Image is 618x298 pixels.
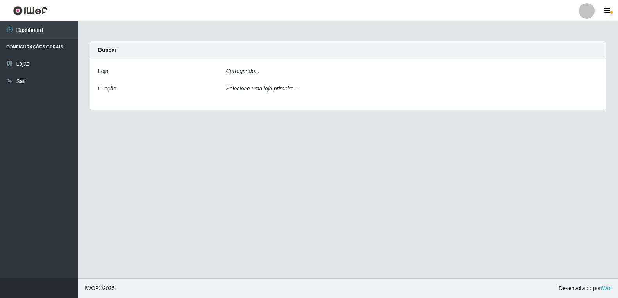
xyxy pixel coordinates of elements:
label: Função [98,85,116,93]
span: IWOF [84,285,99,291]
strong: Buscar [98,47,116,53]
span: © 2025 . [84,284,116,293]
img: CoreUI Logo [13,6,48,16]
span: Desenvolvido por [559,284,612,293]
i: Selecione uma loja primeiro... [226,85,298,92]
label: Loja [98,67,108,75]
a: iWof [601,285,612,291]
i: Carregando... [226,68,260,74]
